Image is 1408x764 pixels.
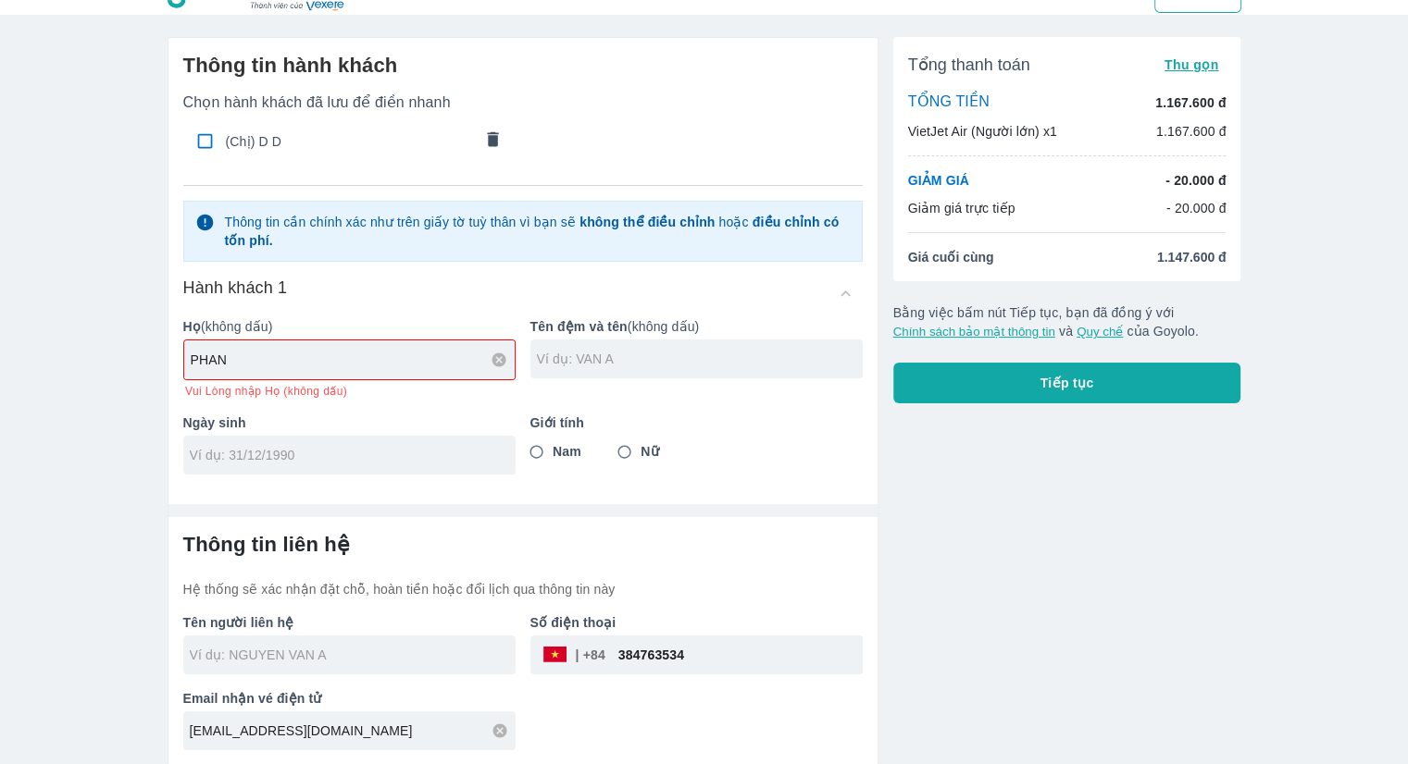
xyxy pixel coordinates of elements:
b: Số điện thoại [530,615,617,630]
b: Họ [183,319,201,334]
button: Thu gọn [1157,52,1227,78]
p: (không dấu) [183,317,516,336]
h6: Hành khách 1 [183,277,288,299]
span: (Chị) D D [226,132,472,151]
p: Giới tính [530,413,863,432]
span: Nữ [641,442,658,461]
b: Tên người liên hệ [183,615,294,630]
p: Ngày sinh [183,413,516,432]
p: Chọn hành khách đã lưu để điền nhanh [183,93,863,112]
p: - 20.000 đ [1165,171,1226,190]
span: Nam [553,442,581,461]
span: Vui Lòng nhập Họ (không dấu) [185,384,347,399]
p: TỔNG TIỀN [908,92,990,113]
button: Quy chế [1077,325,1123,339]
span: Tổng thanh toán [908,54,1030,76]
input: Ví dụ: 31/12/1990 [190,446,497,464]
span: Giá cuối cùng [908,248,994,266]
h6: Thông tin liên hệ [183,532,863,558]
input: Ví dụ: NGUYEN VAN A [190,646,516,664]
strong: không thể điều chỉnh [579,215,715,229]
p: 1.167.600 đ [1156,122,1227,141]
h6: Thông tin hành khách [183,53,863,79]
b: Tên đệm và tên [530,319,628,334]
input: Ví dụ: NGUYEN [191,351,515,369]
p: - 20.000 đ [1166,199,1227,217]
p: GIẢM GIÁ [908,171,969,190]
button: Tiếp tục [893,363,1241,403]
p: (không dấu) [530,317,863,336]
span: 1.147.600 đ [1157,248,1227,266]
p: Hệ thống sẽ xác nhận đặt chỗ, hoàn tiền hoặc đổi lịch qua thông tin này [183,580,863,598]
span: Thu gọn [1165,57,1219,72]
input: Ví dụ: VAN A [537,350,863,368]
p: VietJet Air (Người lớn) x1 [908,122,1057,141]
b: Email nhận vé điện tử [183,691,322,706]
input: Ví dụ: abc@gmail.com [190,721,516,740]
p: Thông tin cần chính xác như trên giấy tờ tuỳ thân vì bạn sẽ hoặc [224,213,850,250]
p: Giảm giá trực tiếp [908,199,1016,217]
button: Chính sách bảo mật thông tin [893,325,1055,339]
span: Tiếp tục [1040,374,1094,392]
p: 1.167.600 đ [1155,93,1226,112]
p: Bằng việc bấm nút Tiếp tục, bạn đã đồng ý với và của Goyolo. [893,303,1241,340]
button: comments [473,122,512,161]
